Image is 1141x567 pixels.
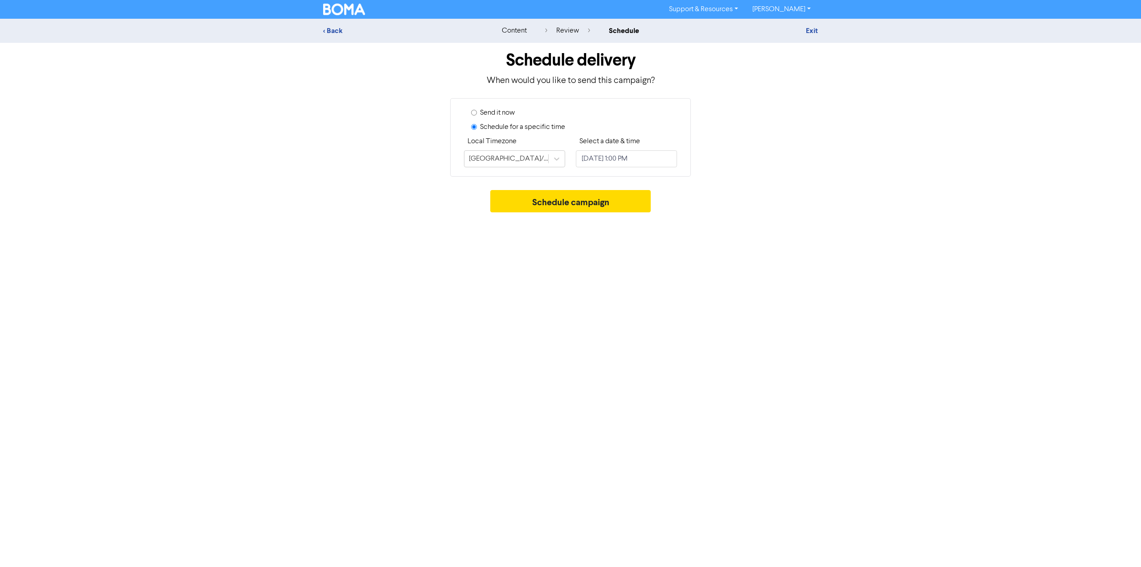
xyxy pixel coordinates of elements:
[323,25,479,36] div: < Back
[469,153,549,164] div: [GEOGRAPHIC_DATA]/[GEOGRAPHIC_DATA]
[1096,524,1141,567] iframe: Chat Widget
[490,190,651,212] button: Schedule campaign
[480,108,515,118] label: Send it now
[545,25,590,36] div: review
[609,25,639,36] div: schedule
[502,25,527,36] div: content
[480,122,565,132] label: Schedule for a specific time
[468,136,517,147] label: Local Timezone
[576,150,677,167] input: Click to select a date
[579,136,640,147] label: Select a date & time
[323,74,818,87] p: When would you like to send this campaign?
[323,4,365,15] img: BOMA Logo
[745,2,818,17] a: [PERSON_NAME]
[662,2,745,17] a: Support & Resources
[806,26,818,35] a: Exit
[323,50,818,70] h1: Schedule delivery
